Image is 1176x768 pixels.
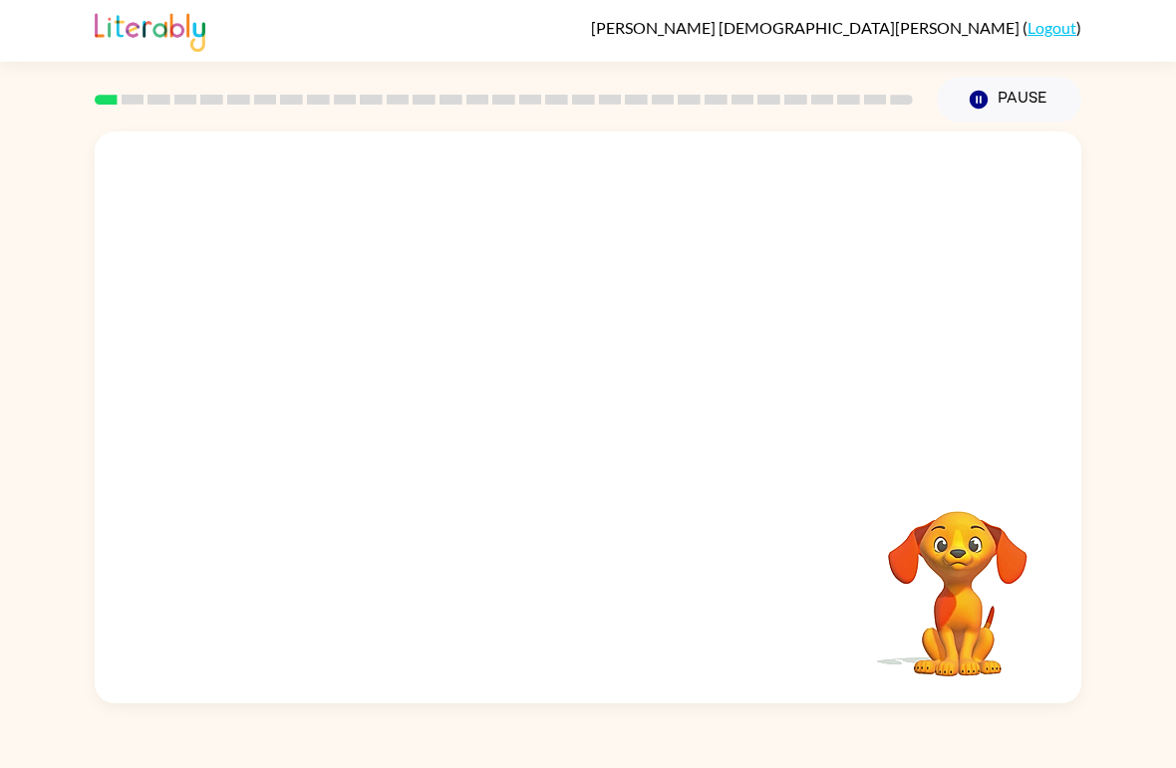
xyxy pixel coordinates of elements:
a: Logout [1028,18,1076,37]
button: Pause [937,77,1081,123]
span: [PERSON_NAME] [DEMOGRAPHIC_DATA][PERSON_NAME] [591,18,1023,37]
div: ( ) [591,18,1081,37]
img: Literably [95,8,205,52]
video: Your browser must support playing .mp4 files to use Literably. Please try using another browser. [858,480,1057,679]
